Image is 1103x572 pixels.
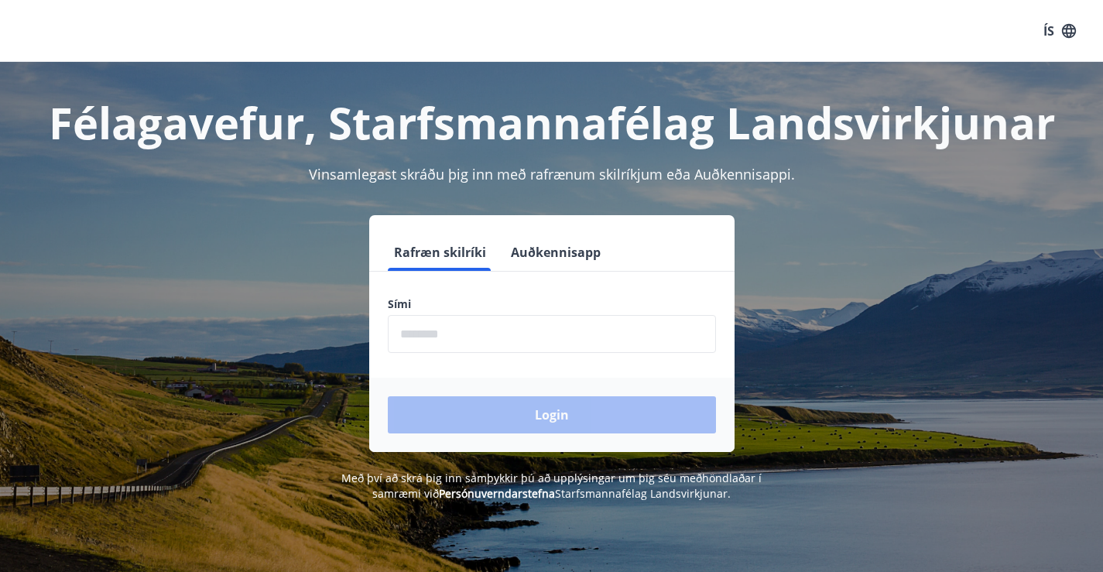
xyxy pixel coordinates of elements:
[1035,17,1084,45] button: ÍS
[388,234,492,271] button: Rafræn skilríki
[505,234,607,271] button: Auðkennisapp
[388,296,716,312] label: Sími
[341,471,762,501] span: Með því að skrá þig inn samþykkir þú að upplýsingar um þig séu meðhöndlaðar í samræmi við Starfsm...
[439,486,555,501] a: Persónuverndarstefna
[309,165,795,183] span: Vinsamlegast skráðu þig inn með rafrænum skilríkjum eða Auðkennisappi.
[19,93,1084,152] h1: Félagavefur, Starfsmannafélag Landsvirkjunar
